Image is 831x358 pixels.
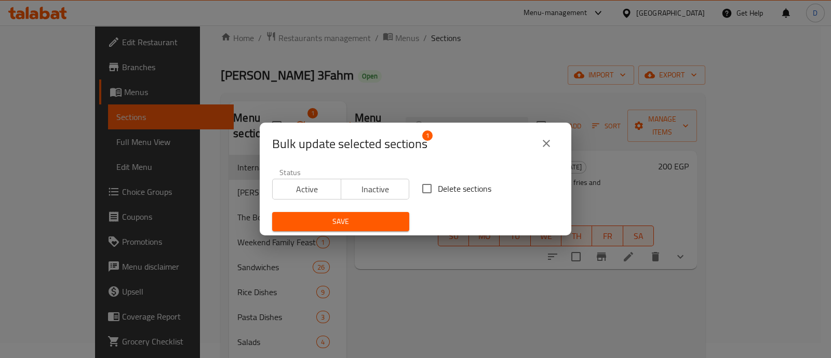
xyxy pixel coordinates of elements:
[280,215,401,228] span: Save
[277,182,337,197] span: Active
[272,136,427,152] span: Selected section count
[272,212,409,231] button: Save
[422,130,433,141] span: 1
[341,179,410,200] button: Inactive
[272,179,341,200] button: Active
[438,182,491,195] span: Delete sections
[345,182,406,197] span: Inactive
[534,131,559,156] button: close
